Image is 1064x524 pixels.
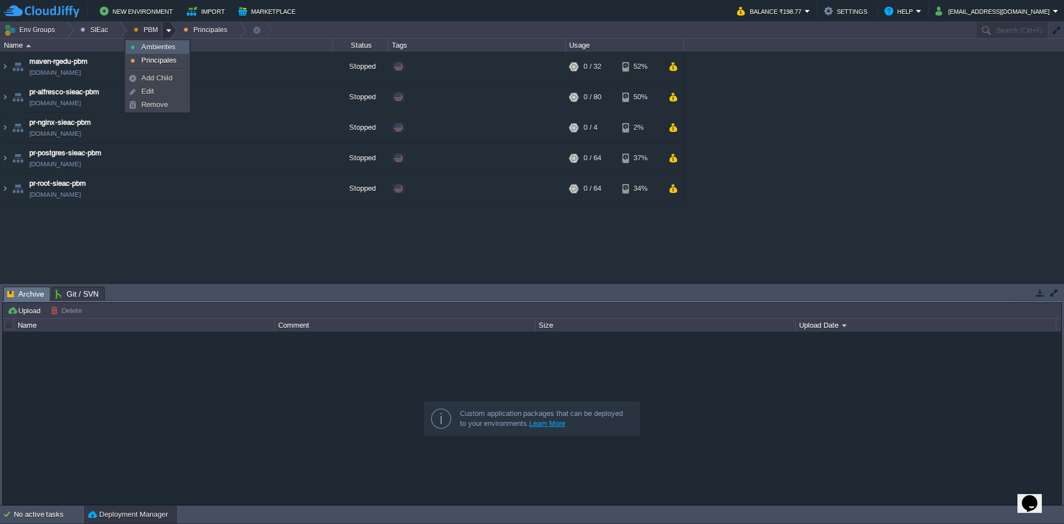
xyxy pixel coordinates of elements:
[126,72,188,84] a: Add Child
[141,74,172,82] span: Add Child
[584,113,597,143] div: 0 / 4
[529,419,565,428] a: Learn More
[4,4,79,18] img: CloudJiffy
[566,39,683,52] div: Usage
[29,117,91,128] a: pr-nginx-sieac-pbm
[126,85,188,98] a: Edit
[10,143,25,173] img: AMDAwAAAACH5BAEAAAAALAAAAAABAAEAAAICRAEAOw==
[737,4,805,18] button: Balance ₹198.77
[622,82,658,112] div: 50%
[333,113,388,143] div: Stopped
[88,509,168,520] button: Deployment Manager
[7,306,44,316] button: Upload
[10,113,25,143] img: AMDAwAAAACH5BAEAAAAALAAAAAABAAEAAAICRAEAOw==
[584,52,601,82] div: 0 / 32
[29,189,81,200] a: [DOMAIN_NAME]
[187,4,228,18] button: Import
[238,4,299,18] button: Marketplace
[584,82,601,112] div: 0 / 80
[333,143,388,173] div: Stopped
[126,41,188,53] a: Ambientes
[29,128,81,139] a: [DOMAIN_NAME]
[80,22,112,38] button: SIEac
[10,174,25,204] img: AMDAwAAAACH5BAEAAAAALAAAAAABAAEAAAICRAEAOw==
[10,82,25,112] img: AMDAwAAAACH5BAEAAAAALAAAAAABAAEAAAICRAEAOw==
[460,409,631,429] div: Custom application packages that can be deployed to your environments.
[29,178,86,189] a: pr-root-sieac-pbm
[622,52,658,82] div: 52%
[1,52,9,82] img: AMDAwAAAACH5BAEAAAAALAAAAAABAAEAAAICRAEAOw==
[126,99,188,111] a: Remove
[275,319,535,332] div: Comment
[141,56,177,64] span: Principales
[7,287,44,301] span: Archive
[1,143,9,173] img: AMDAwAAAACH5BAEAAAAALAAAAAABAAEAAAICRAEAOw==
[4,22,59,38] button: Env Groups
[389,39,565,52] div: Tags
[1,174,9,204] img: AMDAwAAAACH5BAEAAAAALAAAAAABAAEAAAICRAEAOw==
[141,43,176,51] span: Ambientes
[10,52,25,82] img: AMDAwAAAACH5BAEAAAAALAAAAAABAAEAAAICRAEAOw==
[333,52,388,82] div: Stopped
[50,306,85,316] button: Delete
[796,319,1056,332] div: Upload Date
[1,82,9,112] img: AMDAwAAAACH5BAEAAAAALAAAAAABAAEAAAICRAEAOw==
[1,39,332,52] div: Name
[1017,480,1053,513] iframe: chat widget
[622,143,658,173] div: 37%
[622,113,658,143] div: 2%
[15,319,274,332] div: Name
[536,319,795,332] div: Size
[14,506,83,523] div: No active tasks
[55,287,99,301] span: Git / SVN
[622,174,658,204] div: 34%
[134,22,162,38] button: PBM
[141,100,168,109] span: Remove
[333,82,388,112] div: Stopped
[884,4,916,18] button: Help
[141,87,154,95] span: Edit
[584,143,601,173] div: 0 / 64
[100,4,176,18] button: New Environment
[935,4,1053,18] button: [EMAIL_ADDRESS][DOMAIN_NAME]
[26,44,31,47] img: AMDAwAAAACH5BAEAAAAALAAAAAABAAEAAAICRAEAOw==
[29,56,88,67] a: maven-rgedu-pbm
[29,67,81,78] span: [DOMAIN_NAME]
[584,174,601,204] div: 0 / 64
[29,147,101,159] a: pr-postgres-sieac-pbm
[126,54,188,67] a: Principales
[1,113,9,143] img: AMDAwAAAACH5BAEAAAAALAAAAAABAAEAAAICRAEAOw==
[333,174,388,204] div: Stopped
[183,22,231,38] button: Principales
[334,39,388,52] div: Status
[29,159,81,170] span: [DOMAIN_NAME]
[29,98,81,109] span: [DOMAIN_NAME]
[824,4,871,18] button: Settings
[29,87,99,98] a: pr-alfresco-sieac-pbm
